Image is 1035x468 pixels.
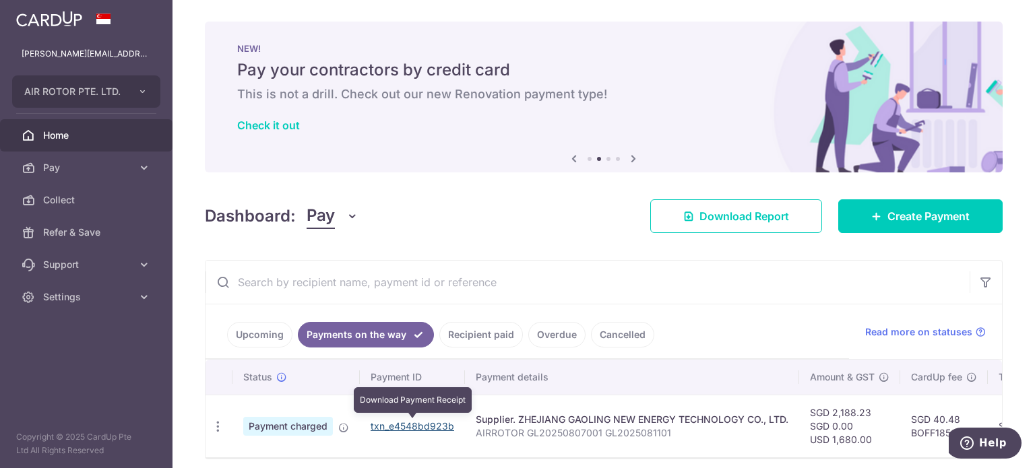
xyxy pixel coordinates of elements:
img: Renovation banner [205,22,1003,172]
div: Download Payment Receipt [354,387,472,413]
img: CardUp [16,11,82,27]
th: Payment details [465,360,799,395]
h6: This is not a drill. Check out our new Renovation payment type! [237,86,970,102]
span: Pay [43,161,132,174]
button: Pay [307,203,358,229]
td: SGD 40.48 BOFF185 [900,395,988,457]
span: Create Payment [887,208,970,224]
th: Payment ID [360,360,465,395]
p: NEW! [237,43,970,54]
a: Download Report [650,199,822,233]
a: Upcoming [227,322,292,347]
a: Check it out [237,119,300,132]
span: Refer & Save [43,226,132,239]
a: Recipient paid [439,322,523,347]
span: AIR ROTOR PTE. LTD. [24,85,124,98]
span: Amount & GST [810,370,875,384]
a: Payments on the way [298,322,434,347]
span: Home [43,129,132,142]
a: Read more on statuses [865,325,986,339]
span: CardUp fee [911,370,962,384]
a: Cancelled [591,322,654,347]
iframe: Opens a widget where you can find more information [949,428,1022,461]
a: txn_e4548bd923b [371,420,454,432]
div: Supplier. ZHEJIANG GAOLING NEW ENERGY TECHNOLOGY CO., LTD. [476,413,788,426]
input: Search by recipient name, payment id or reference [206,261,970,304]
span: Payment charged [243,417,333,436]
a: Create Payment [838,199,1003,233]
span: Pay [307,203,335,229]
td: SGD 2,188.23 SGD 0.00 USD 1,680.00 [799,395,900,457]
span: Collect [43,193,132,207]
span: Support [43,258,132,271]
span: Settings [43,290,132,304]
h5: Pay your contractors by credit card [237,59,970,81]
button: AIR ROTOR PTE. LTD. [12,75,160,108]
span: Read more on statuses [865,325,972,339]
p: AIRROTOR GL20250807001 GL2025081101 [476,426,788,440]
p: [PERSON_NAME][EMAIL_ADDRESS][PERSON_NAME][DOMAIN_NAME] [22,47,151,61]
span: Download Report [699,208,789,224]
a: Overdue [528,322,586,347]
h4: Dashboard: [205,204,296,228]
span: Status [243,370,272,384]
